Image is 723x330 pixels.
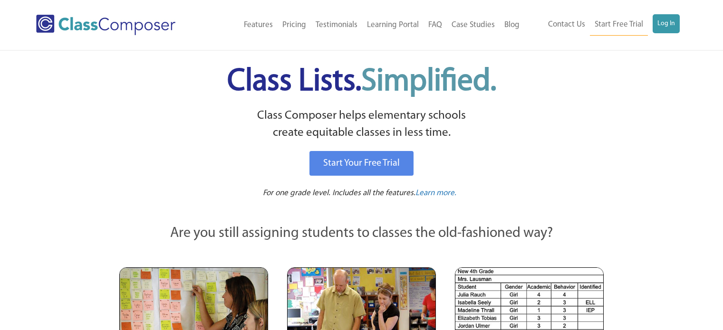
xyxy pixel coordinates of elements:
a: Learning Portal [362,15,424,36]
a: Contact Us [543,14,590,35]
a: Features [239,15,278,36]
a: Start Your Free Trial [309,151,414,176]
span: For one grade level. Includes all the features. [263,189,415,197]
a: Start Free Trial [590,14,648,36]
img: Class Composer [36,15,175,35]
a: FAQ [424,15,447,36]
a: Learn more. [415,188,456,199]
nav: Header Menu [524,14,680,36]
a: Case Studies [447,15,500,36]
nav: Header Menu [206,15,524,36]
a: Blog [500,15,524,36]
span: Start Your Free Trial [323,159,400,168]
span: Learn more. [415,189,456,197]
a: Testimonials [311,15,362,36]
a: Log In [653,14,680,33]
p: Are you still assigning students to classes the old-fashioned way? [119,223,604,244]
span: Class Lists. [227,66,496,97]
a: Pricing [278,15,311,36]
p: Class Composer helps elementary schools create equitable classes in less time. [118,107,606,142]
span: Simplified. [361,66,496,97]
